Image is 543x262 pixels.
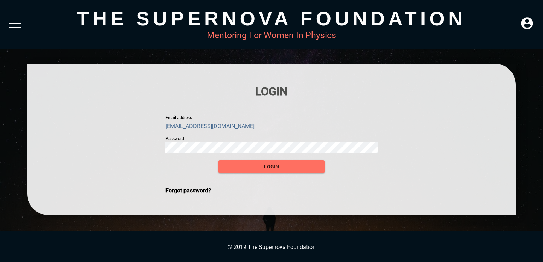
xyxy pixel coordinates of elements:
[165,121,378,132] input: Email address
[7,244,536,250] p: © 2019 The Supernova Foundation
[165,137,184,141] label: Password
[27,7,516,30] div: The Supernova Foundation
[165,116,192,120] label: Email address
[224,162,319,171] span: login
[165,187,378,194] div: Forgot password?
[48,85,495,98] h1: Login
[27,30,516,40] div: Mentoring For Women In Physics
[218,160,325,173] button: login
